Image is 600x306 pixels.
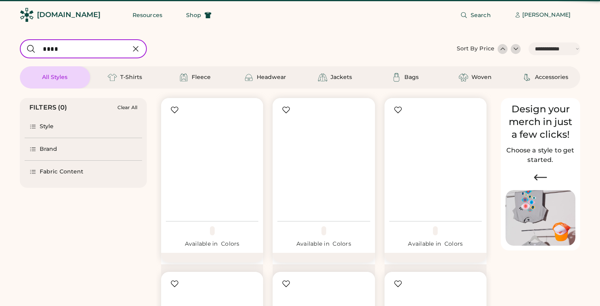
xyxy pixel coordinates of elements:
button: Shop [177,7,221,23]
div: Fabric Content [40,168,83,176]
div: Bags [404,73,419,81]
img: Headwear Icon [244,73,254,82]
div: [PERSON_NAME] [522,11,571,19]
h2: Choose a style to get started. [506,146,575,165]
div: Fleece [192,73,211,81]
div: FILTERS (0) [29,103,67,112]
button: Resources [123,7,172,23]
div: Sort By Price [457,45,494,53]
div: Available in Colors [389,240,482,248]
div: Design your merch in just a few clicks! [506,103,575,141]
img: Jackets Icon [318,73,327,82]
div: All Styles [42,73,67,81]
img: Accessories Icon [522,73,532,82]
img: T-Shirts Icon [108,73,117,82]
div: Available in Colors [277,240,370,248]
img: Woven Icon [459,73,468,82]
div: Headwear [257,73,286,81]
div: Available in Colors [166,240,258,248]
div: Jackets [331,73,352,81]
div: Clear All [117,105,137,110]
span: Search [471,12,491,18]
img: Bags Icon [392,73,401,82]
div: Style [40,123,54,131]
img: Fleece Icon [179,73,188,82]
img: Image of Lisa Congdon Eye Print on T-Shirt and Hat [506,190,575,246]
span: Shop [186,12,201,18]
div: Brand [40,145,58,153]
div: T-Shirts [120,73,142,81]
button: Search [451,7,500,23]
div: [DOMAIN_NAME] [37,10,100,20]
img: Rendered Logo - Screens [20,8,34,22]
div: Woven [471,73,492,81]
div: Accessories [535,73,568,81]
